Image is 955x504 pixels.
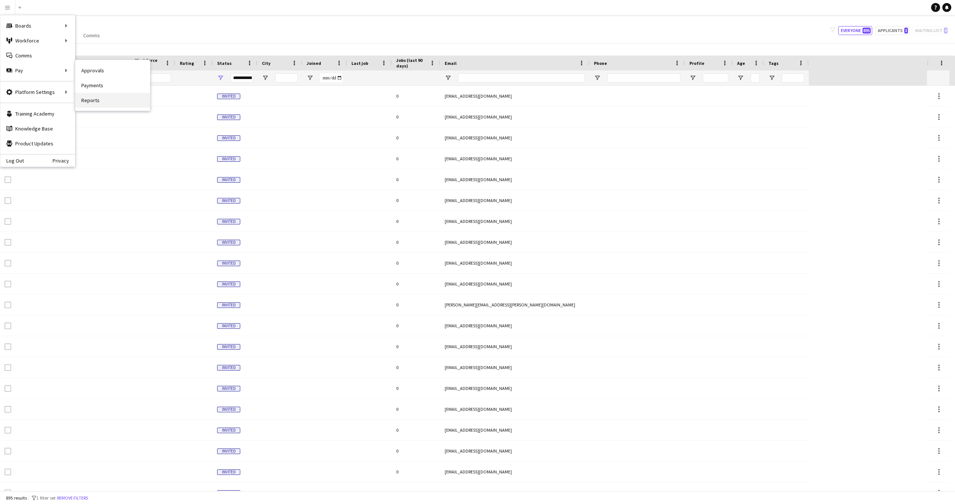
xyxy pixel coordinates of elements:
[607,73,680,82] input: Phone Filter Input
[838,26,872,35] button: Everyone895
[217,261,240,266] span: Invited
[392,86,440,106] div: 0
[440,127,589,148] div: [EMAIL_ADDRESS][DOMAIN_NAME]
[4,302,11,308] input: Row Selection is disabled for this row (unchecked)
[440,211,589,231] div: [EMAIL_ADDRESS][DOMAIN_NAME]
[392,357,440,378] div: 0
[440,253,589,273] div: [EMAIL_ADDRESS][DOMAIN_NAME]
[4,469,11,475] input: Row Selection is disabled for this row (unchecked)
[594,75,601,81] button: Open Filter Menu
[4,489,11,496] input: Row Selection is disabled for this row (unchecked)
[458,73,585,82] input: Email Filter Input
[440,169,589,190] div: [EMAIL_ADDRESS][DOMAIN_NAME]
[75,78,150,93] a: Payments
[782,73,804,82] input: Tags Filter Input
[135,57,162,69] span: Workforce ID
[689,75,696,81] button: Open Filter Menu
[440,232,589,252] div: [EMAIL_ADDRESS][DOMAIN_NAME]
[4,385,11,392] input: Row Selection is disabled for this row (unchecked)
[440,294,589,315] div: [PERSON_NAME][EMAIL_ADDRESS][PERSON_NAME][DOMAIN_NAME]
[0,63,75,78] div: Pay
[768,75,775,81] button: Open Filter Menu
[80,31,103,40] a: Comms
[4,322,11,329] input: Row Selection is disabled for this row (unchecked)
[703,73,728,82] input: Profile Filter Input
[0,136,75,151] a: Product Updates
[75,93,150,108] a: Reports
[4,281,11,287] input: Row Selection is disabled for this row (unchecked)
[217,240,240,245] span: Invited
[217,94,240,99] span: Invited
[392,294,440,315] div: 0
[36,495,56,501] span: 1 filter set
[4,427,11,434] input: Row Selection is disabled for this row (unchecked)
[737,60,745,66] span: Age
[440,315,589,336] div: [EMAIL_ADDRESS][DOMAIN_NAME]
[53,158,75,164] a: Privacy
[217,198,240,204] span: Invited
[689,60,704,66] span: Profile
[307,75,313,81] button: Open Filter Menu
[217,302,240,308] span: Invited
[392,441,440,461] div: 0
[440,482,589,503] div: [PERSON_NAME][EMAIL_ADDRESS][PERSON_NAME][DOMAIN_NAME]
[440,420,589,440] div: [EMAIL_ADDRESS][DOMAIN_NAME]
[392,336,440,357] div: 0
[4,176,11,183] input: Row Selection is disabled for this row (unchecked)
[320,73,342,82] input: Joined Filter Input
[217,469,240,475] span: Invited
[217,323,240,329] span: Invited
[392,378,440,399] div: 0
[217,177,240,183] span: Invited
[392,190,440,211] div: 0
[0,106,75,121] a: Training Academy
[392,107,440,127] div: 0
[83,32,100,39] span: Comms
[392,420,440,440] div: 0
[217,365,240,371] span: Invited
[737,75,744,81] button: Open Filter Menu
[4,406,11,413] input: Row Selection is disabled for this row (unchecked)
[0,48,75,63] a: Comms
[392,315,440,336] div: 0
[392,169,440,190] div: 0
[275,73,298,82] input: City Filter Input
[217,428,240,433] span: Invited
[440,357,589,378] div: [EMAIL_ADDRESS][DOMAIN_NAME]
[440,441,589,461] div: [EMAIL_ADDRESS][DOMAIN_NAME]
[440,336,589,357] div: [EMAIL_ADDRESS][DOMAIN_NAME]
[217,156,240,162] span: Invited
[440,399,589,419] div: [EMAIL_ADDRESS][DOMAIN_NAME]
[148,73,171,82] input: Workforce ID Filter Input
[217,490,240,496] span: Invited
[392,462,440,482] div: 0
[180,60,194,66] span: Rating
[392,482,440,503] div: 0
[262,60,270,66] span: City
[751,73,760,82] input: Age Filter Input
[217,114,240,120] span: Invited
[862,28,871,34] span: 895
[392,274,440,294] div: 0
[440,107,589,127] div: [EMAIL_ADDRESS][DOMAIN_NAME]
[4,218,11,225] input: Row Selection is disabled for this row (unchecked)
[4,260,11,267] input: Row Selection is disabled for this row (unchecked)
[392,127,440,148] div: 0
[0,121,75,136] a: Knowledge Base
[396,57,427,69] span: Jobs (last 90 days)
[262,75,269,81] button: Open Filter Menu
[445,75,451,81] button: Open Filter Menu
[0,85,75,100] div: Platform Settings
[0,33,75,48] div: Workforce
[440,86,589,106] div: [EMAIL_ADDRESS][DOMAIN_NAME]
[217,448,240,454] span: Invited
[904,28,908,34] span: 3
[217,75,224,81] button: Open Filter Menu
[392,211,440,231] div: 0
[440,148,589,169] div: [EMAIL_ADDRESS][DOMAIN_NAME]
[351,60,368,66] span: Last job
[217,219,240,224] span: Invited
[4,197,11,204] input: Row Selection is disabled for this row (unchecked)
[217,407,240,412] span: Invited
[217,386,240,391] span: Invited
